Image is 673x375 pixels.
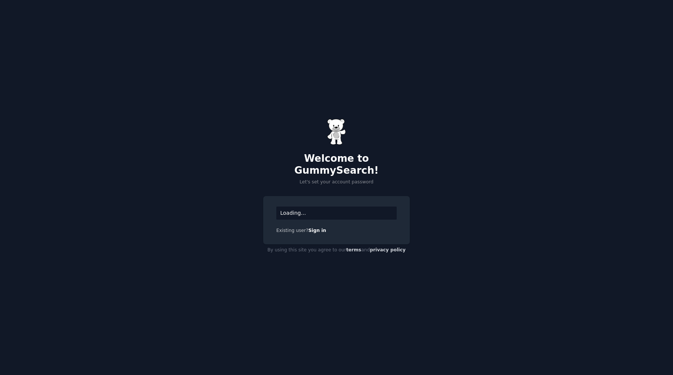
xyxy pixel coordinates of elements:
div: Loading... [276,207,397,220]
a: Sign in [308,228,326,233]
p: Let's set your account password [263,179,410,186]
h2: Welcome to GummySearch! [263,153,410,176]
a: privacy policy [370,247,406,252]
img: Gummy Bear [327,119,346,145]
span: Existing user? [276,228,308,233]
div: By using this site you agree to our and [263,244,410,256]
a: terms [346,247,361,252]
